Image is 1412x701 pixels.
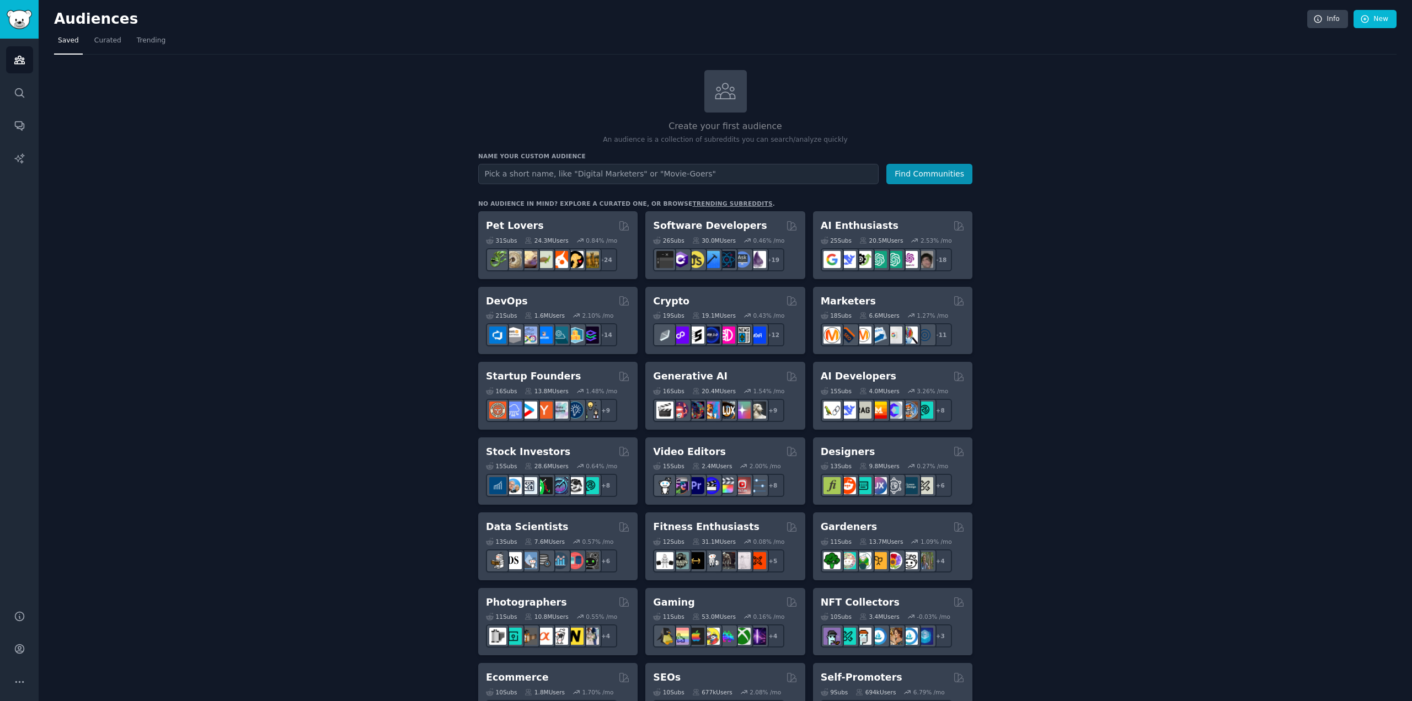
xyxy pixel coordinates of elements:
img: Youtubevideo [734,477,751,494]
img: AIDevelopersSociety [916,402,933,419]
img: dalle2 [672,402,689,419]
img: herpetology [489,251,506,268]
img: turtle [536,251,553,268]
div: 1.70 % /mo [582,688,614,696]
img: NFTMarketplace [839,628,856,645]
img: GymMotivation [672,552,689,569]
input: Pick a short name, like "Digital Marketers" or "Movie-Goers" [478,164,879,184]
div: 10 Sub s [653,688,684,696]
div: 1.54 % /mo [753,387,785,395]
img: Rag [854,402,871,419]
div: 10.8M Users [525,613,568,620]
div: + 5 [761,549,784,572]
img: Docker_DevOps [520,327,537,344]
div: 10 Sub s [486,688,517,696]
img: startup [520,402,537,419]
img: MistralAI [870,402,887,419]
img: elixir [749,251,766,268]
div: 25 Sub s [821,237,852,244]
div: 1.48 % /mo [586,387,617,395]
div: 12 Sub s [653,538,684,545]
img: content_marketing [823,327,841,344]
img: csharp [672,251,689,268]
div: 30.0M Users [692,237,736,244]
div: + 18 [929,248,952,271]
div: 15 Sub s [486,462,517,470]
div: 0.84 % /mo [586,237,617,244]
h2: Gaming [653,596,694,609]
h2: Self-Promoters [821,671,902,684]
div: 19 Sub s [653,312,684,319]
img: googleads [885,327,902,344]
div: 3.4M Users [859,613,900,620]
img: ValueInvesting [505,477,522,494]
img: UI_Design [854,477,871,494]
h2: Photographers [486,596,567,609]
div: 2.00 % /mo [750,462,781,470]
h2: Data Scientists [486,520,568,534]
div: 31 Sub s [486,237,517,244]
img: PetAdvice [566,251,584,268]
img: GardenersWorld [916,552,933,569]
img: platformengineering [551,327,568,344]
img: growmybusiness [582,402,599,419]
img: CozyGamers [672,628,689,645]
h2: Crypto [653,295,689,308]
img: 0xPolygon [672,327,689,344]
div: 11 Sub s [653,613,684,620]
a: Trending [133,32,169,55]
img: defi_ [749,327,766,344]
img: weightroom [703,552,720,569]
button: Find Communities [886,164,972,184]
div: 0.08 % /mo [753,538,785,545]
h2: Audiences [54,10,1307,28]
img: DigitalItems [916,628,933,645]
div: 15 Sub s [653,462,684,470]
img: AWS_Certified_Experts [505,327,522,344]
div: 1.8M Users [525,688,565,696]
img: swingtrading [566,477,584,494]
div: 3.26 % /mo [917,387,948,395]
img: WeddingPhotography [582,628,599,645]
img: OpenSourceAI [885,402,902,419]
img: FluxAI [718,402,735,419]
img: chatgpt_prompts_ [885,251,902,268]
h2: Software Developers [653,219,767,233]
div: 694k Users [855,688,896,696]
img: AItoolsCatalog [854,251,871,268]
div: 1.27 % /mo [917,312,948,319]
div: + 8 [929,399,952,422]
img: MachineLearning [489,552,506,569]
img: PlatformEngineers [582,327,599,344]
div: 13 Sub s [486,538,517,545]
img: GYM [656,552,673,569]
img: XboxGamers [734,628,751,645]
a: trending subreddits [692,200,772,207]
div: 20.5M Users [859,237,903,244]
img: gamers [718,628,735,645]
img: analytics [551,552,568,569]
img: reactnative [718,251,735,268]
img: deepdream [687,402,704,419]
img: UrbanGardening [901,552,918,569]
img: bigseo [839,327,856,344]
img: TwitchStreaming [749,628,766,645]
div: 19.1M Users [692,312,736,319]
div: 26 Sub s [653,237,684,244]
div: 9 Sub s [821,688,848,696]
div: 2.10 % /mo [582,312,614,319]
div: 11 Sub s [486,613,517,620]
img: succulents [839,552,856,569]
img: finalcutpro [718,477,735,494]
img: software [656,251,673,268]
img: web3 [703,327,720,344]
h2: Ecommerce [486,671,549,684]
img: defiblockchain [718,327,735,344]
img: Emailmarketing [870,327,887,344]
div: 0.43 % /mo [753,312,785,319]
img: statistics [520,552,537,569]
a: New [1354,10,1397,29]
img: datascience [505,552,522,569]
div: 13.8M Users [525,387,568,395]
div: 0.16 % /mo [753,613,785,620]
